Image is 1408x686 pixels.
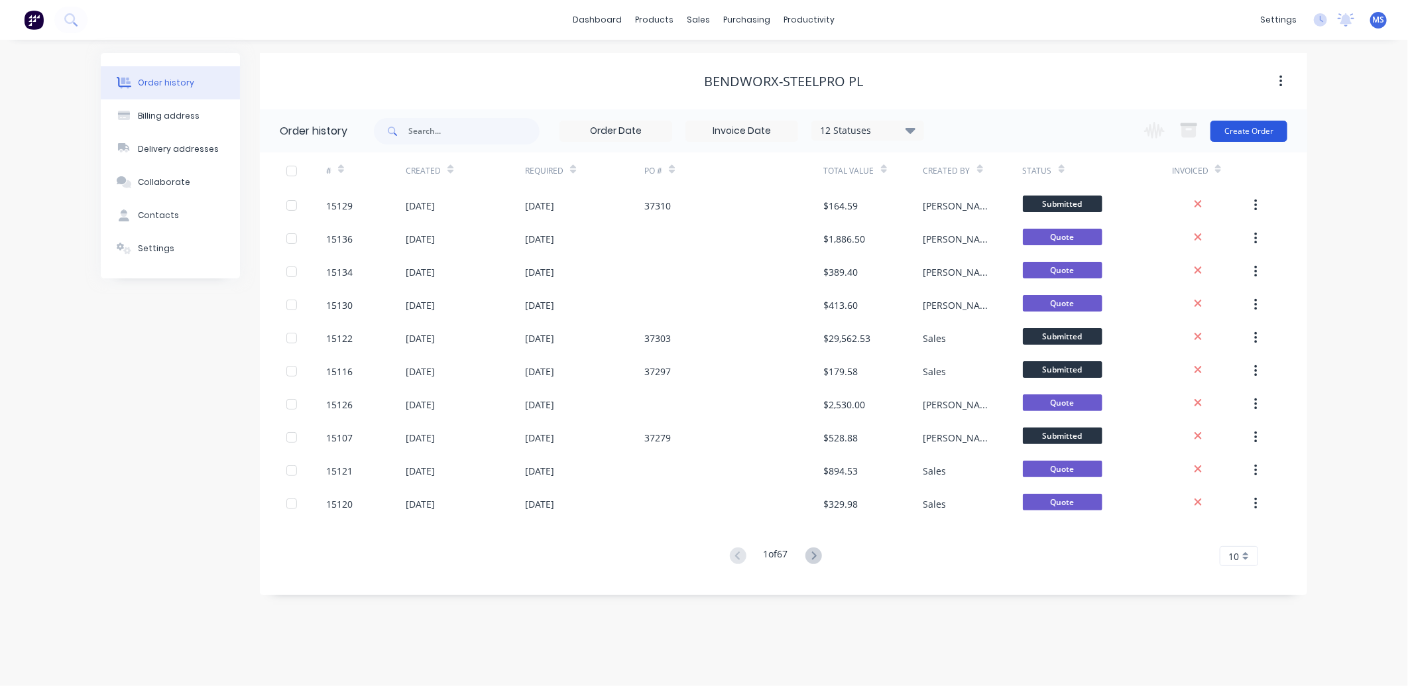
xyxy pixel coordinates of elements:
span: 10 [1228,549,1239,563]
div: [DATE] [525,265,554,279]
input: Invoice Date [686,121,797,141]
div: 15122 [326,331,353,345]
div: 15116 [326,365,353,378]
div: [PERSON_NAME] [923,298,996,312]
div: [DATE] [525,398,554,412]
span: Submitted [1023,196,1102,212]
div: Order history [280,123,347,139]
div: 15134 [326,265,353,279]
div: [DATE] [406,365,435,378]
div: $894.53 [824,464,858,478]
div: [DATE] [406,232,435,246]
div: Sales [923,365,947,378]
div: Created [406,165,441,177]
div: productivity [778,10,842,30]
div: 15121 [326,464,353,478]
div: purchasing [717,10,778,30]
div: 12 Statuses [812,123,923,138]
div: Invoiced [1172,165,1208,177]
div: [PERSON_NAME] [923,398,996,412]
span: MS [1373,14,1385,26]
input: Order Date [560,121,672,141]
button: Contacts [101,199,240,232]
span: Submitted [1023,361,1102,378]
div: Settings [138,243,174,255]
div: $329.98 [824,497,858,511]
div: [DATE] [525,464,554,478]
input: Search... [408,118,540,144]
div: 1 of 67 [764,547,788,566]
div: 15130 [326,298,353,312]
div: [DATE] [525,199,554,213]
div: 15136 [326,232,353,246]
div: $528.88 [824,431,858,445]
div: [DATE] [406,298,435,312]
button: Collaborate [101,166,240,199]
div: 37279 [644,431,671,445]
div: [DATE] [525,365,554,378]
div: PO # [644,165,662,177]
div: [DATE] [525,497,554,511]
div: Required [525,165,563,177]
div: Sales [923,464,947,478]
span: Quote [1023,494,1102,510]
div: Contacts [138,209,179,221]
div: products [629,10,681,30]
div: [DATE] [406,265,435,279]
div: 15120 [326,497,353,511]
span: Quote [1023,262,1102,278]
div: $29,562.53 [824,331,871,345]
div: [PERSON_NAME] [923,431,996,445]
div: $2,530.00 [824,398,866,412]
span: Quote [1023,229,1102,245]
div: PO # [644,152,823,189]
div: Created [406,152,525,189]
div: sales [681,10,717,30]
div: $164.59 [824,199,858,213]
div: $1,886.50 [824,232,866,246]
div: [PERSON_NAME] [923,232,996,246]
div: 37297 [644,365,671,378]
div: [DATE] [525,232,554,246]
span: Submitted [1023,428,1102,444]
div: [PERSON_NAME] [923,199,996,213]
a: dashboard [567,10,629,30]
div: Status [1023,152,1172,189]
div: [DATE] [406,497,435,511]
div: # [326,152,406,189]
div: 15107 [326,431,353,445]
div: [DATE] [525,298,554,312]
div: Status [1023,165,1052,177]
img: Factory [24,10,44,30]
span: Quote [1023,394,1102,411]
div: [DATE] [406,464,435,478]
div: Invoiced [1172,152,1252,189]
div: [DATE] [406,199,435,213]
button: Order history [101,66,240,99]
div: Delivery addresses [138,143,219,155]
div: $389.40 [824,265,858,279]
span: Submitted [1023,328,1102,345]
div: [DATE] [406,331,435,345]
div: 15129 [326,199,353,213]
span: Quote [1023,295,1102,312]
div: 37310 [644,199,671,213]
div: [DATE] [406,398,435,412]
button: Billing address [101,99,240,133]
div: Sales [923,497,947,511]
div: [DATE] [525,331,554,345]
div: Bendworx-Steelpro PL [704,74,863,89]
div: 15126 [326,398,353,412]
div: [PERSON_NAME] [923,265,996,279]
button: Settings [101,232,240,265]
div: 37303 [644,331,671,345]
div: Billing address [138,110,200,122]
button: Create Order [1210,121,1287,142]
div: [DATE] [406,431,435,445]
div: settings [1254,10,1303,30]
div: Sales [923,331,947,345]
div: [DATE] [525,431,554,445]
div: Total Value [824,152,923,189]
div: $413.60 [824,298,858,312]
div: Created By [923,165,970,177]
